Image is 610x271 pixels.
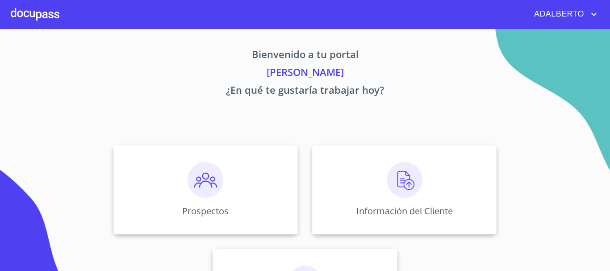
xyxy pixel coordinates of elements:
img: prospectos.png [188,162,223,198]
p: [PERSON_NAME] [30,65,580,83]
span: ADALBERTO [527,7,589,21]
p: Información del Cliente [356,205,453,217]
p: Bienvenido a tu portal [30,47,580,65]
img: carga.png [387,162,422,198]
p: ¿En qué te gustaría trabajar hoy? [30,83,580,100]
p: Prospectos [182,205,229,217]
button: account of current user [527,7,599,21]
